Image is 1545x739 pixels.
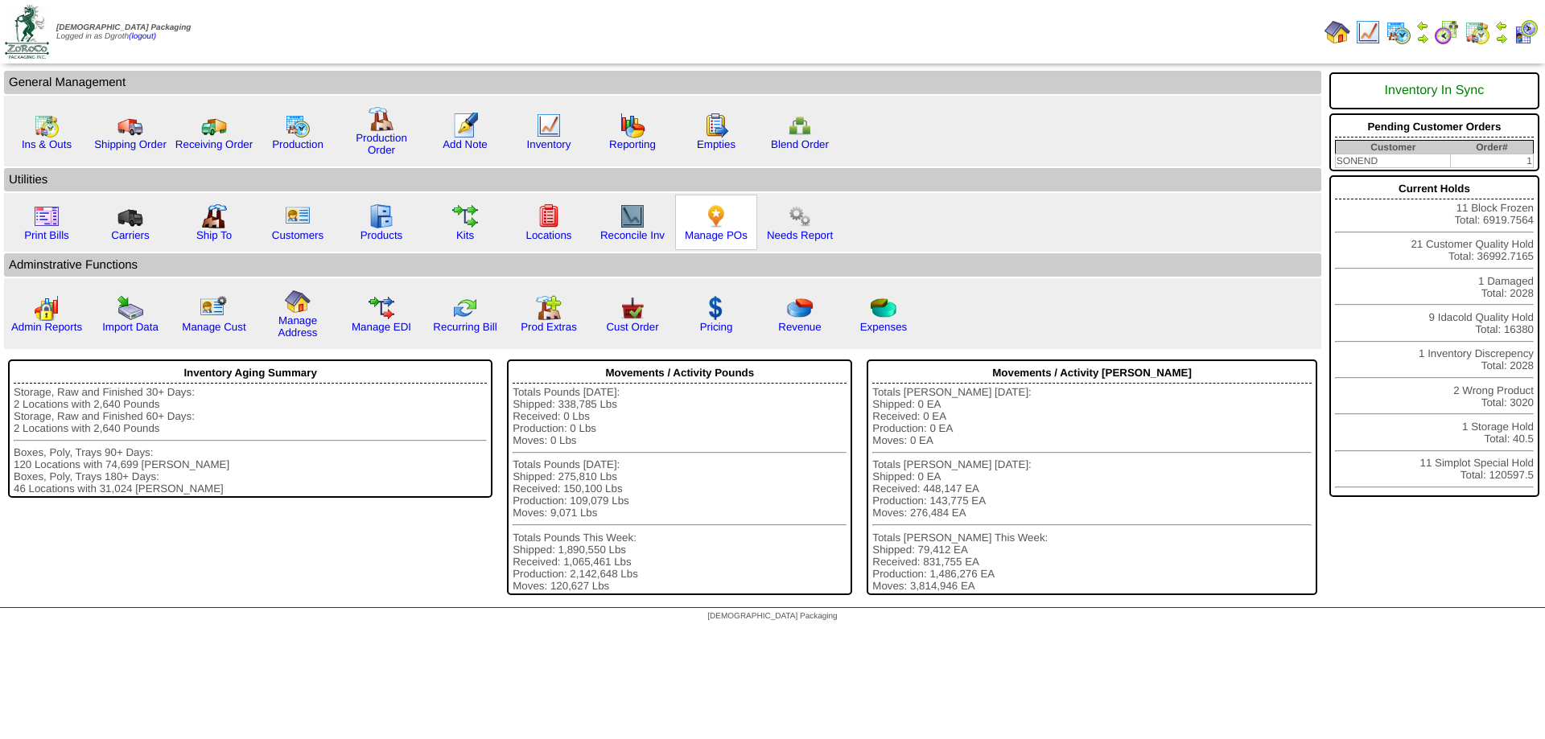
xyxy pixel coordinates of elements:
[1451,141,1534,154] th: Order#
[871,295,896,321] img: pie_chart2.png
[11,321,82,333] a: Admin Reports
[352,321,411,333] a: Manage EDI
[1325,19,1350,45] img: home.gif
[456,229,474,241] a: Kits
[117,203,143,229] img: truck3.gif
[771,138,829,150] a: Blend Order
[443,138,488,150] a: Add Note
[513,363,847,384] div: Movements / Activity Pounds
[1335,179,1534,199] div: Current Holds
[285,113,311,138] img: calendarprod.gif
[1335,141,1450,154] th: Customer
[369,295,394,321] img: edi.gif
[525,229,571,241] a: Locations
[285,289,311,314] img: home.gif
[1355,19,1381,45] img: line_graph.gif
[536,203,562,229] img: locations.gif
[521,321,577,333] a: Prod Extras
[452,295,478,321] img: reconcile.gif
[1495,32,1508,45] img: arrowright.gif
[703,113,729,138] img: workorder.gif
[1416,32,1429,45] img: arrowright.gif
[600,229,665,241] a: Reconcile Inv
[536,113,562,138] img: line_graph.gif
[767,229,833,241] a: Needs Report
[24,229,69,241] a: Print Bills
[196,229,232,241] a: Ship To
[1335,76,1534,106] div: Inventory In Sync
[452,113,478,138] img: orders.gif
[4,168,1321,191] td: Utilities
[620,203,645,229] img: line_graph2.gif
[111,229,149,241] a: Carriers
[620,295,645,321] img: cust_order.png
[1513,19,1539,45] img: calendarcustomer.gif
[433,321,496,333] a: Recurring Bill
[201,203,227,229] img: factory2.gif
[14,386,487,495] div: Storage, Raw and Finished 30+ Days: 2 Locations with 2,640 Pounds Storage, Raw and Finished 60+ D...
[56,23,191,41] span: Logged in as Dgroth
[369,203,394,229] img: cabinet.gif
[700,321,733,333] a: Pricing
[787,203,813,229] img: workflow.png
[707,612,837,621] span: [DEMOGRAPHIC_DATA] Packaging
[787,113,813,138] img: network.png
[34,203,60,229] img: invoice2.gif
[609,138,656,150] a: Reporting
[778,321,821,333] a: Revenue
[703,295,729,321] img: dollar.gif
[94,138,167,150] a: Shipping Order
[5,5,49,59] img: zoroco-logo-small.webp
[278,314,318,339] a: Manage Address
[685,229,748,241] a: Manage POs
[1335,154,1450,168] td: SONEND
[872,363,1312,384] div: Movements / Activity [PERSON_NAME]
[872,386,1312,592] div: Totals [PERSON_NAME] [DATE]: Shipped: 0 EA Received: 0 EA Production: 0 EA Moves: 0 EA Totals [PE...
[1335,117,1534,138] div: Pending Customer Orders
[4,71,1321,94] td: General Management
[272,229,323,241] a: Customers
[1495,19,1508,32] img: arrowleft.gif
[536,295,562,321] img: prodextras.gif
[620,113,645,138] img: graph.gif
[117,113,143,138] img: truck.gif
[513,386,847,592] div: Totals Pounds [DATE]: Shipped: 338,785 Lbs Received: 0 Lbs Production: 0 Lbs Moves: 0 Lbs Totals ...
[4,253,1321,277] td: Adminstrative Functions
[787,295,813,321] img: pie_chart.png
[1451,154,1534,168] td: 1
[1386,19,1411,45] img: calendarprod.gif
[129,32,156,41] a: (logout)
[1329,175,1539,497] div: 11 Block Frozen Total: 6919.7564 21 Customer Quality Hold Total: 36992.7165 1 Damaged Total: 2028...
[369,106,394,132] img: factory.gif
[606,321,658,333] a: Cust Order
[56,23,191,32] span: [DEMOGRAPHIC_DATA] Packaging
[34,295,60,321] img: graph2.png
[201,113,227,138] img: truck2.gif
[703,203,729,229] img: po.png
[360,229,403,241] a: Products
[34,113,60,138] img: calendarinout.gif
[1434,19,1460,45] img: calendarblend.gif
[200,295,229,321] img: managecust.png
[102,321,159,333] a: Import Data
[182,321,245,333] a: Manage Cust
[272,138,323,150] a: Production
[117,295,143,321] img: import.gif
[175,138,253,150] a: Receiving Order
[1465,19,1490,45] img: calendarinout.gif
[285,203,311,229] img: customers.gif
[697,138,735,150] a: Empties
[860,321,908,333] a: Expenses
[14,363,487,384] div: Inventory Aging Summary
[356,132,407,156] a: Production Order
[452,203,478,229] img: workflow.gif
[1416,19,1429,32] img: arrowleft.gif
[22,138,72,150] a: Ins & Outs
[527,138,571,150] a: Inventory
